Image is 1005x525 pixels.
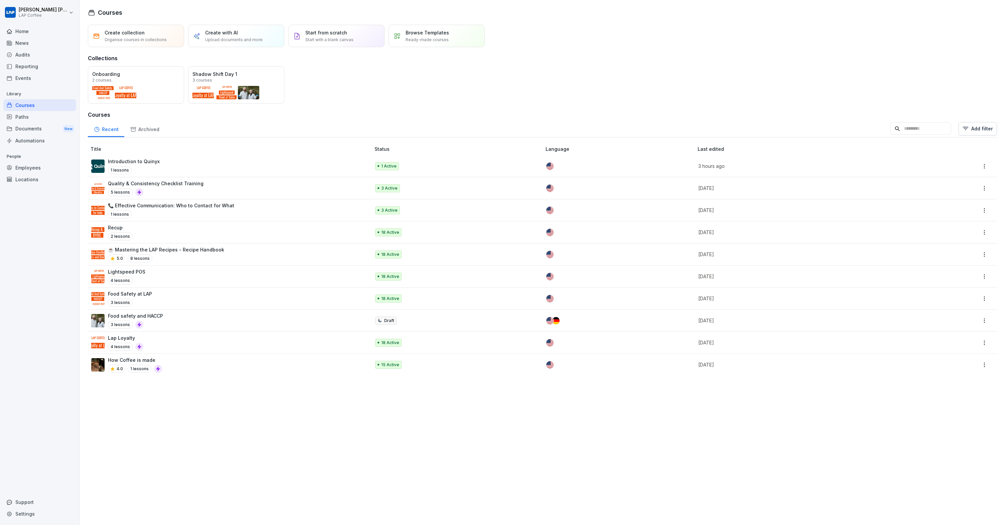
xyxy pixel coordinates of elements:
p: Browse Templates [406,29,449,36]
p: 3 lessons [108,299,133,307]
a: Locations [3,174,76,185]
p: Start with a blank canvas [305,37,353,43]
p: Create collection [105,29,145,36]
a: Archived [124,120,165,137]
a: Settings [3,508,76,520]
p: 1 lessons [108,210,132,218]
a: Events [3,72,76,84]
p: [DATE] [698,185,913,192]
img: ckdyadu5chsm5mkruzybz4ro.png [91,160,105,173]
img: f50nzvx4ss32m6aoab4l0s5i.png [91,336,105,349]
p: Create with AI [205,29,238,36]
p: 3 Active [381,185,398,191]
a: Audits [3,49,76,61]
a: Home [3,25,76,37]
p: Food safety and HACCP [108,312,163,319]
p: 18 Active [381,251,399,257]
p: 3 lessons [108,321,133,329]
img: u50ha5qsz9j9lbpw4znzdcj5.png [91,226,105,239]
p: 📞 Effective Communication: Who to Contact for What [108,202,234,209]
p: 18 Active [381,296,399,302]
a: Employees [3,162,76,174]
p: Draft [384,318,394,324]
p: Introduction to Quinyx [108,158,160,165]
img: us.svg [546,295,554,302]
img: us.svg [546,229,554,236]
img: u6o1x6ymd5brm0ufhs24j8ux.png [91,182,105,195]
p: Title [91,145,372,152]
p: 4.0 [117,366,123,372]
img: qkupkel8ug92vzd4osfsfnj7.png [91,204,105,217]
img: x361whyuq7nogn2y6dva7jo9.png [91,292,105,305]
img: us.svg [546,251,554,258]
p: Quality & Consistency Checklist Training [108,180,203,187]
p: Ready-made courses [406,37,449,43]
p: How Coffee is made [108,356,162,363]
img: de.svg [552,317,560,324]
div: Documents [3,123,76,135]
button: Add filter [959,122,997,135]
img: us.svg [546,317,554,324]
p: [DATE] [698,339,913,346]
p: People [3,151,76,162]
p: 18 Active [381,274,399,280]
p: 3 courses [192,78,212,82]
p: Food Safety at LAP [108,290,152,297]
h3: Courses [88,111,997,119]
p: Recup [108,224,133,231]
a: News [3,37,76,49]
p: Last edited [698,145,921,152]
div: Support [3,496,76,508]
a: Paths [3,111,76,123]
p: Shadow Shift Day 1 [192,71,280,78]
p: Start from scratch [305,29,347,36]
a: Onboarding2 courses [88,66,184,104]
img: us.svg [546,163,554,170]
p: Onboarding [92,71,180,78]
p: ☕ Mastering the LAP Recipes - Recipe Handbook [108,246,224,253]
p: LAP Coffee [19,13,67,18]
p: 5.0 [117,255,123,261]
p: 1 lessons [108,166,132,174]
p: 1 lessons [128,365,151,373]
a: Courses [3,99,76,111]
a: Recent [88,120,124,137]
img: us.svg [546,207,554,214]
p: [DATE] [698,207,913,214]
div: New [63,125,74,133]
p: Library [3,89,76,99]
p: 4 lessons [108,277,133,285]
a: Automations [3,135,76,146]
p: 1 Active [381,163,397,169]
p: Organise courses in collections [105,37,167,43]
img: us.svg [546,361,554,369]
p: Status [375,145,543,152]
p: 2 courses [92,78,112,82]
a: Reporting [3,61,76,72]
p: 18 Active [381,229,399,235]
p: 2 lessons [108,232,133,240]
a: Shadow Shift Day 13 courses [188,66,284,104]
img: us.svg [546,339,554,346]
img: us.svg [546,273,554,280]
p: 4 lessons [108,343,133,351]
p: [DATE] [698,251,913,258]
p: [PERSON_NAME] [PERSON_NAME] [19,7,67,13]
p: 3 Active [381,207,398,213]
img: us.svg [546,185,554,192]
a: DocumentsNew [3,123,76,135]
p: Language [546,145,695,152]
p: 3 hours ago [698,163,913,170]
p: 18 Active [381,340,399,346]
p: Lightspeed POS [108,268,145,275]
p: [DATE] [698,361,913,368]
img: mybhhgjp8lky8t0zqxkj1o55.png [91,248,105,261]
